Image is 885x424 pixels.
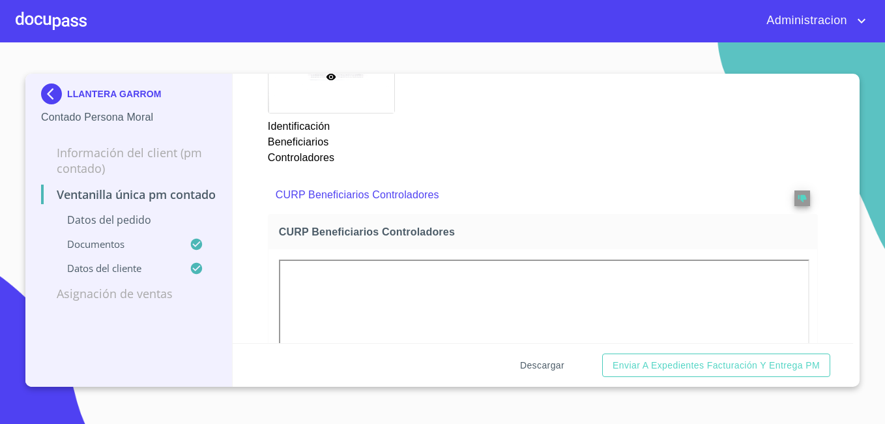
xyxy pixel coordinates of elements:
button: reject [794,190,810,206]
span: CURP Beneficiarios Controladores [279,225,812,239]
p: Datos del cliente [41,262,190,275]
p: LLANTERA GARROM [67,89,162,99]
p: CURP Beneficiarios Controladores [276,187,757,203]
button: Descargar [515,354,570,378]
button: account of current user [757,10,869,31]
button: Enviar a Expedientes Facturación y Entrega PM [602,354,830,378]
p: Asignación de Ventas [41,286,216,301]
div: LLANTERA GARROM [41,83,216,110]
p: Documentos [41,237,190,250]
span: Enviar a Expedientes Facturación y Entrega PM [613,357,820,374]
p: Identificación Beneficiarios Controladores [268,114,394,166]
p: Información del Client (PM contado) [41,145,216,176]
img: Docupass spot blue [41,83,67,104]
p: Contado Persona Moral [41,110,216,125]
span: Administracion [757,10,854,31]
p: Datos del pedido [41,213,216,227]
span: Descargar [520,357,564,374]
p: Ventanilla única PM contado [41,187,216,202]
